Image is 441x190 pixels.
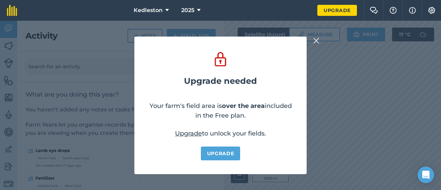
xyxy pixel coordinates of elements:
h2: Upgrade needed [184,76,257,86]
img: A cog icon [428,7,436,14]
a: Upgrade [317,5,357,16]
p: Your farm's field area is included in the Free plan. [148,101,293,120]
span: Kedleston [134,6,163,14]
img: fieldmargin Logo [7,5,17,16]
img: A question mark icon [389,7,397,14]
a: Upgrade [201,147,240,160]
span: 2025 [181,6,194,14]
img: Two speech bubbles overlapping with the left bubble in the forefront [370,7,378,14]
a: Upgrade [175,130,202,137]
div: Open Intercom Messenger [418,167,434,183]
img: svg+xml;base64,PHN2ZyB4bWxucz0iaHR0cDovL3d3dy53My5vcmcvMjAwMC9zdmciIHdpZHRoPSIxNyIgaGVpZ2h0PSIxNy... [409,6,416,14]
p: to unlock your fields. [175,129,266,138]
img: svg+xml;base64,PHN2ZyB4bWxucz0iaHR0cDovL3d3dy53My5vcmcvMjAwMC9zdmciIHdpZHRoPSIyMiIgaGVpZ2h0PSIzMC... [313,37,319,45]
strong: over the area [222,102,265,110]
